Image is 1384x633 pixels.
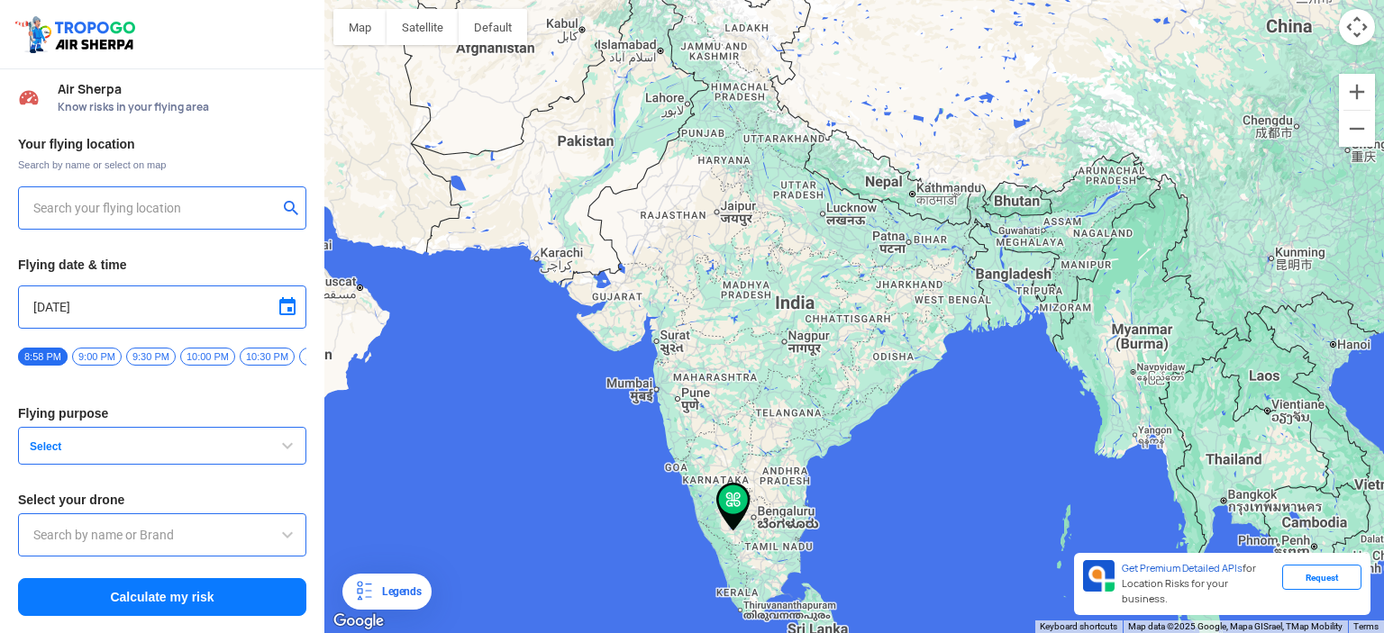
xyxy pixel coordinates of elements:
button: Map camera controls [1339,9,1375,45]
input: Select Date [33,296,291,318]
div: for Location Risks for your business. [1115,560,1282,608]
button: Show satellite imagery [387,9,459,45]
button: Select [18,427,306,465]
span: Map data ©2025 Google, Mapa GISrael, TMap Mobility [1128,621,1343,631]
span: Search by name or select on map [18,158,306,172]
div: Legends [375,581,421,602]
img: Legends [353,581,375,602]
img: Risk Scores [18,86,40,108]
span: 9:00 PM [72,348,122,366]
button: Zoom in [1339,74,1375,110]
button: Show street map [333,9,387,45]
span: 8:58 PM [18,348,68,366]
span: Select [23,439,248,454]
span: Air Sherpa [58,82,306,96]
div: Request [1282,565,1361,590]
h3: Flying date & time [18,258,306,271]
input: Search your flying location [33,197,278,219]
button: Zoom out [1339,111,1375,147]
span: Know risks in your flying area [58,100,306,114]
span: Get Premium Detailed APIs [1122,562,1243,574]
button: Keyboard shortcuts [1040,620,1117,633]
span: 10:00 PM [180,348,235,366]
span: 9:30 PM [126,348,176,366]
input: Search by name or Brand [33,524,291,546]
span: 10:30 PM [240,348,295,366]
h3: Your flying location [18,138,306,150]
h3: Flying purpose [18,407,306,420]
h3: Select your drone [18,493,306,506]
img: Google [329,610,388,633]
a: Terms [1353,621,1379,631]
button: Calculate my risk [18,578,306,616]
a: Open this area in Google Maps (opens a new window) [329,610,388,633]
span: 11:00 PM [299,348,354,366]
img: ic_tgdronemaps.svg [14,14,141,55]
img: Premium APIs [1083,560,1115,592]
